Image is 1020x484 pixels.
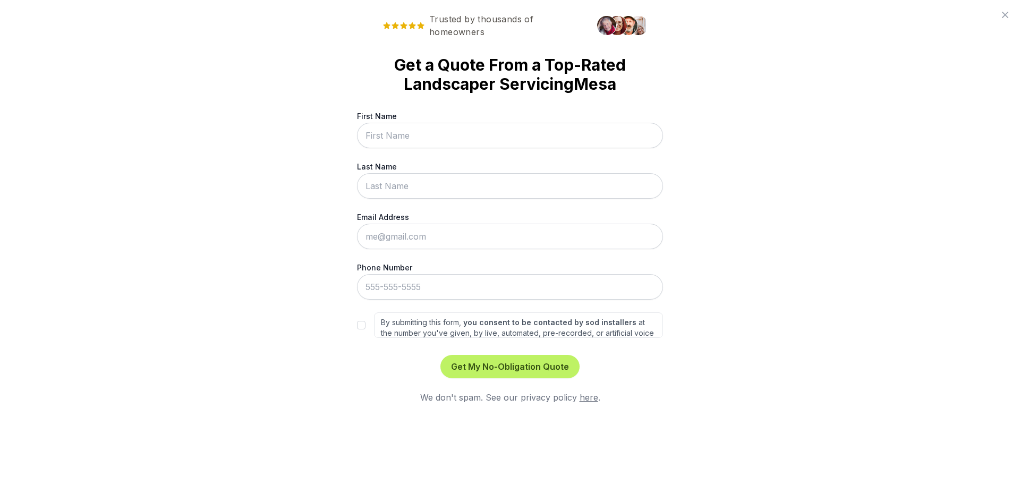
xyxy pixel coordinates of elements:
label: Phone Number [357,262,663,273]
label: By submitting this form, at the number you've given, by live, automated, pre-recorded, or artific... [374,312,663,338]
label: Last Name [357,161,663,172]
input: 555-555-5555 [357,274,663,300]
strong: you consent to be contacted by sod installers [463,318,636,327]
label: Email Address [357,211,663,223]
span: Trusted by thousands of homeowners [374,13,591,38]
input: First Name [357,123,663,148]
strong: Get a Quote From a Top-Rated Landscaper Servicing Mesa [374,55,646,94]
button: Get My No-Obligation Quote [440,355,580,378]
input: Last Name [357,173,663,199]
div: We don't spam. See our privacy policy . [357,391,663,404]
input: me@gmail.com [357,224,663,249]
label: First Name [357,111,663,122]
a: here [580,392,598,403]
